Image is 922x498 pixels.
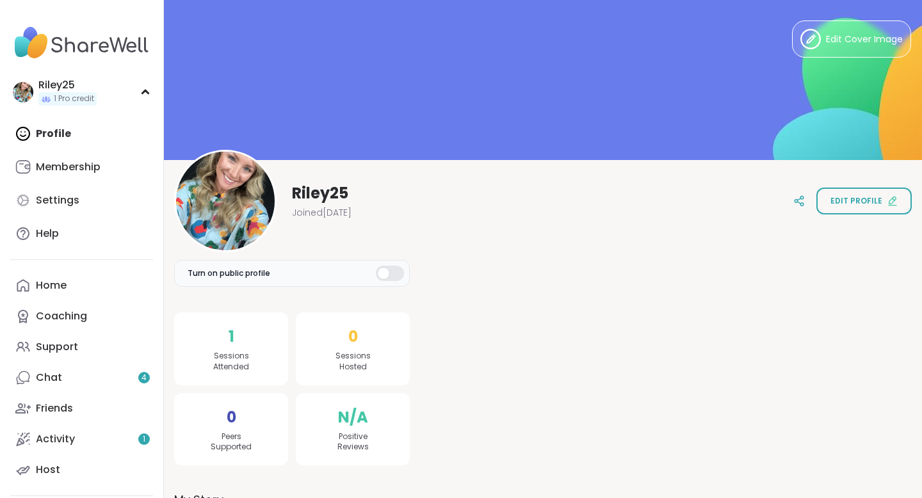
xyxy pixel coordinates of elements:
[10,332,153,362] a: Support
[10,20,153,65] img: ShareWell Nav Logo
[227,406,236,429] span: 0
[338,406,368,429] span: N/A
[36,463,60,477] div: Host
[10,424,153,454] a: Activity1
[292,183,348,204] span: Riley25
[36,309,87,323] div: Coaching
[36,160,101,174] div: Membership
[10,362,153,393] a: Chat4
[36,432,75,446] div: Activity
[816,188,912,214] button: Edit profile
[10,393,153,424] a: Friends
[36,371,62,385] div: Chat
[10,152,153,182] a: Membership
[792,20,911,58] button: Edit Cover Image
[830,195,882,207] span: Edit profile
[10,270,153,301] a: Home
[13,82,33,102] img: Riley25
[211,431,252,453] span: Peers Supported
[38,78,97,92] div: Riley25
[10,301,153,332] a: Coaching
[36,227,59,241] div: Help
[10,218,153,249] a: Help
[337,431,369,453] span: Positive Reviews
[143,434,145,445] span: 1
[36,278,67,293] div: Home
[348,325,358,348] span: 0
[10,185,153,216] a: Settings
[188,268,270,279] span: Turn on public profile
[36,193,79,207] div: Settings
[336,351,371,373] span: Sessions Hosted
[176,152,275,250] img: Riley25
[826,33,903,46] span: Edit Cover Image
[292,206,352,219] span: Joined [DATE]
[229,325,234,348] span: 1
[10,454,153,485] a: Host
[54,93,94,104] span: 1 Pro credit
[36,401,73,415] div: Friends
[213,351,249,373] span: Sessions Attended
[36,340,78,354] div: Support
[142,373,147,383] span: 4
